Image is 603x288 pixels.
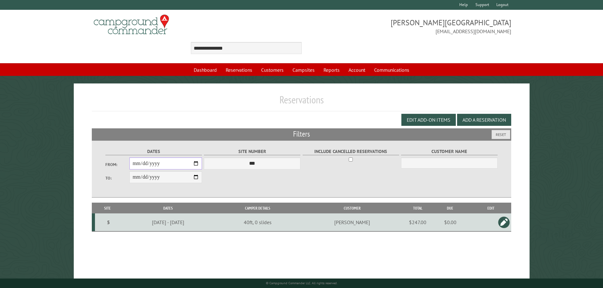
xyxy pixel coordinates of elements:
[303,148,399,155] label: Include Cancelled Reservations
[470,203,512,214] th: Edit
[405,213,430,231] td: $247.00
[120,203,216,214] th: Dates
[401,148,498,155] label: Customer Name
[105,175,129,181] label: To:
[302,17,512,35] span: [PERSON_NAME][GEOGRAPHIC_DATA] [EMAIL_ADDRESS][DOMAIN_NAME]
[105,162,129,168] label: From:
[105,148,202,155] label: Dates
[401,114,456,126] button: Edit Add-on Items
[190,64,221,76] a: Dashboard
[216,213,299,231] td: 40ft, 0 slides
[92,94,512,111] h1: Reservations
[204,148,300,155] label: Site Number
[299,203,405,214] th: Customer
[457,114,511,126] button: Add a Reservation
[320,64,343,76] a: Reports
[97,219,119,225] div: 5
[370,64,413,76] a: Communications
[299,213,405,231] td: [PERSON_NAME]
[222,64,256,76] a: Reservations
[289,64,318,76] a: Campsites
[492,130,510,139] button: Reset
[430,203,470,214] th: Due
[216,203,299,214] th: Camper Details
[257,64,287,76] a: Customers
[92,128,512,140] h2: Filters
[266,281,337,285] small: © Campground Commander LLC. All rights reserved.
[405,203,430,214] th: Total
[92,12,171,37] img: Campground Commander
[95,203,120,214] th: Site
[121,219,215,225] div: [DATE] - [DATE]
[345,64,369,76] a: Account
[430,213,470,231] td: $0.00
